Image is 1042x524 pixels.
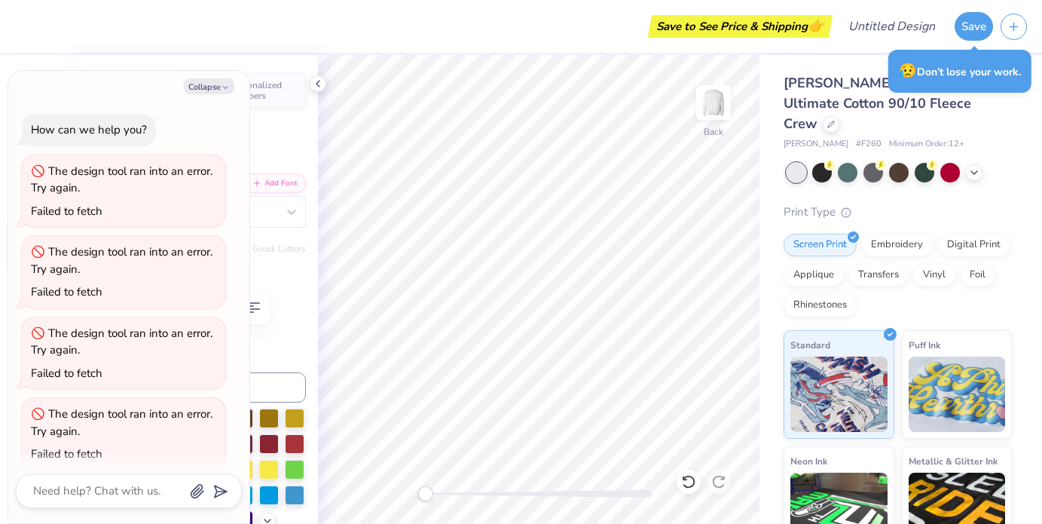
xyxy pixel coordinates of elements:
div: Failed to fetch [31,446,102,461]
span: Puff Ink [909,337,940,353]
span: 😥 [899,61,917,81]
span: [PERSON_NAME] [784,138,848,151]
img: Standard [790,357,888,432]
div: Applique [784,264,844,287]
span: Standard [790,337,830,353]
input: Untitled Design [836,11,947,41]
button: Collapse [184,78,234,94]
span: Neon Ink [790,453,827,469]
div: Accessibility label [418,486,433,501]
span: Minimum Order: 12 + [889,138,964,151]
div: Foil [960,264,995,287]
div: Back [704,125,723,139]
button: Add Font [244,173,306,193]
div: Failed to fetch [31,366,102,381]
div: Print Type [784,204,1012,221]
div: The design tool ran into an error. Try again. [31,326,212,358]
div: Rhinestones [784,294,857,317]
div: Don’t lose your work. [888,50,1031,93]
div: Transfers [848,264,909,287]
div: Digital Print [937,234,1010,256]
img: Puff Ink [909,357,1006,432]
img: Back [698,87,729,118]
span: Metallic & Glitter Ink [909,453,998,469]
div: The design tool ran into an error. Try again. [31,406,212,439]
button: Save [955,12,993,41]
button: Switch to Greek Letters [212,243,306,255]
span: Personalized Numbers [229,80,297,101]
div: Screen Print [784,234,857,256]
button: Personalized Numbers [200,73,306,108]
div: Embroidery [861,234,933,256]
div: Save to See Price & Shipping [652,15,829,38]
span: [PERSON_NAME] Adult 9.7 Oz. Ultimate Cotton 90/10 Fleece Crew [784,74,981,133]
div: How can we help you? [31,122,147,137]
div: Failed to fetch [31,284,102,299]
div: Vinyl [913,264,955,287]
div: The design tool ran into an error. Try again. [31,164,212,196]
div: The design tool ran into an error. Try again. [31,244,212,277]
span: 👉 [808,17,824,35]
span: # F260 [856,138,882,151]
div: Failed to fetch [31,204,102,219]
